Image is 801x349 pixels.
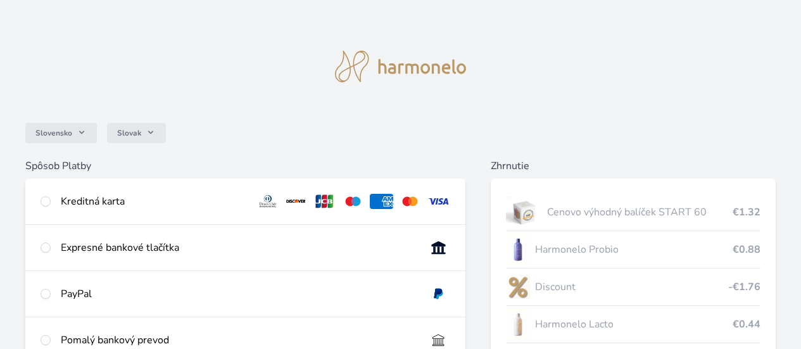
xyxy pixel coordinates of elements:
[61,333,417,348] div: Pomalý bankový prevod
[733,205,760,220] span: €1.32
[535,317,733,332] span: Harmonelo Lacto
[61,194,246,209] div: Kreditná karta
[535,242,733,257] span: Harmonelo Probio
[506,271,530,303] img: discount-lo.png
[427,194,450,209] img: visa.svg
[491,158,776,174] h6: Zhrnutie
[547,205,733,220] span: Cenovo výhodný balíček START 60
[427,333,450,348] img: bankTransfer_IBAN.svg
[25,123,97,143] button: Slovensko
[506,196,542,228] img: start.jpg
[107,123,166,143] button: Slovak
[117,128,141,138] span: Slovak
[256,194,280,209] img: diners.svg
[427,240,450,255] img: onlineBanking_SK.svg
[25,158,465,174] h6: Spôsob Platby
[61,240,417,255] div: Expresné bankové tlačítka
[284,194,308,209] img: discover.svg
[341,194,365,209] img: maestro.svg
[313,194,336,209] img: jcb.svg
[733,242,760,257] span: €0.88
[733,317,760,332] span: €0.44
[370,194,393,209] img: amex.svg
[728,279,760,295] span: -€1.76
[61,286,417,301] div: PayPal
[35,128,72,138] span: Slovensko
[335,51,467,82] img: logo.svg
[398,194,422,209] img: mc.svg
[427,286,450,301] img: paypal.svg
[506,308,530,340] img: CLEAN_LACTO_se_stinem_x-hi-lo.jpg
[535,279,728,295] span: Discount
[506,234,530,265] img: CLEAN_PROBIO_se_stinem_x-lo.jpg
